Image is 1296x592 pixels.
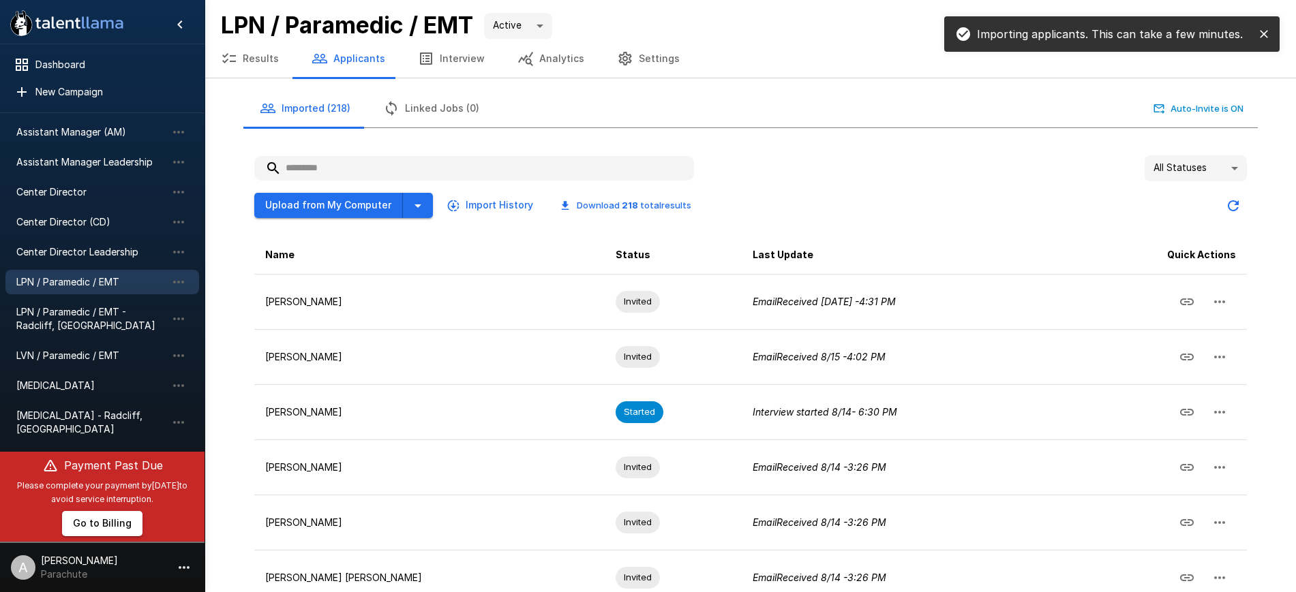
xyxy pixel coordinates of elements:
button: Results [205,40,295,78]
th: Quick Actions [1068,236,1246,275]
span: Invited [616,295,660,308]
p: [PERSON_NAME] [265,350,594,364]
span: Invited [616,571,660,584]
span: Invited [616,516,660,529]
p: [PERSON_NAME] [265,295,594,309]
p: [PERSON_NAME] [PERSON_NAME] [265,571,594,585]
div: Active [484,13,552,39]
span: Copy Interview Link [1171,460,1203,471]
button: Interview [402,40,501,78]
p: [PERSON_NAME] [265,461,594,474]
button: Analytics [501,40,601,78]
button: Updated Today - 4:26 PM [1220,192,1247,219]
button: Imported (218) [243,89,367,127]
i: Email Received 8/15 - 4:02 PM [753,351,886,362]
button: Upload from My Computer [254,193,403,218]
span: Started [616,405,663,418]
i: Email Received 8/14 - 3:26 PM [753,572,886,583]
span: Copy Interview Link [1171,515,1203,527]
button: Settings [601,40,696,78]
b: LPN / Paramedic / EMT [221,11,473,39]
b: 218 [622,200,638,211]
i: Interview started 8/14 - 6:30 PM [753,406,897,418]
span: Invited [616,461,660,473]
button: close [1254,24,1274,44]
span: Copy Interview Link [1171,349,1203,361]
p: [PERSON_NAME] [265,516,594,529]
i: Email Received 8/14 - 3:26 PM [753,516,886,528]
span: Copy Interview Link [1171,570,1203,582]
th: Name [254,236,605,275]
span: Copy Interview Link [1171,405,1203,416]
div: All Statuses [1145,155,1247,181]
button: Applicants [295,40,402,78]
span: Copy Interview Link [1171,294,1203,306]
button: Linked Jobs (0) [367,89,496,127]
button: Import History [444,193,539,218]
button: Download 218 totalresults [549,195,702,216]
button: Auto-Invite is ON [1151,98,1247,119]
th: Last Update [742,236,1068,275]
p: [PERSON_NAME] [265,405,594,419]
i: Email Received 8/14 - 3:26 PM [753,461,886,473]
span: Invited [616,350,660,363]
th: Status [605,236,741,275]
p: Importing applicants. This can take a few minutes. [977,26,1243,42]
i: Email Received [DATE] - 4:31 PM [753,296,896,307]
